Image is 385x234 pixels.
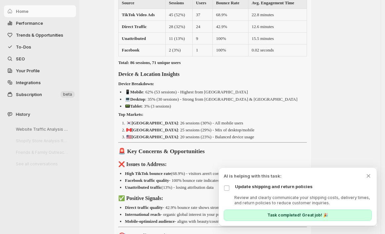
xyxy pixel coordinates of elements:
span: beta [63,92,72,97]
span: Subscription [16,92,42,97]
p: - 100% bounce rate indicates poor targeting or landing page mismatch [125,178,290,183]
span: Trends & Opportunities [16,32,63,38]
td: 37 [193,9,213,21]
td: 22.8 minutes [248,9,307,21]
td: 24 [193,21,213,33]
button: Friends & Family Outreach Spreadsheet Creation [11,147,73,157]
strong: TikTok Video Ads [122,12,155,17]
strong: International reach [125,212,161,217]
strong: Top Markets: [118,112,143,117]
strong: Device Breakdown: [118,81,154,86]
button: Subscription [4,88,76,100]
p: 📱 : 62% (53 sessions) - Highest from [GEOGRAPHIC_DATA] [125,89,248,94]
strong: Device & Location Insights [118,71,179,77]
td: 9 [193,33,213,45]
p: 💻 : 35% (30 sessions) - Strong from [GEOGRAPHIC_DATA] & [GEOGRAPHIC_DATA] [125,97,297,102]
strong: Tablet [130,104,142,109]
p: AI is helping with this task: [224,173,365,179]
button: Dismiss todo indicator [365,173,372,179]
strong: [GEOGRAPHIC_DATA] [132,134,178,139]
p: - aligns with beauty/cosmetics shopping behavior [125,219,260,224]
button: Performance [4,17,76,29]
strong: Facebook [122,48,139,52]
td: 12.6 minutes [248,21,307,33]
span: Your Profile [16,68,40,73]
strong: ✅ Positive Signals: [118,195,163,201]
strong: Unattributed [122,36,146,41]
strong: 🚨 Key Concerns & Opportunities [118,148,205,154]
p: 🇰🇷 : 26 sessions (30%) - All mobile users [126,120,243,125]
p: 📟 : 3% (3 sessions) [125,104,171,109]
td: 0.02 seconds [248,45,307,56]
td: 45 (52%) [166,9,193,21]
p: Review and clearly communicate your shipping costs, delivery times, and return policies to reduce... [234,195,372,206]
strong: High TikTok bounce rate [125,171,171,176]
p: 🇺🇸 : 20 sessions (23%) - Balanced device usage [126,134,254,139]
button: Trends & Opportunities [4,29,76,41]
td: 1 [193,45,213,56]
span: Integrations [16,80,41,85]
span: History [16,111,30,117]
strong: Direct traffic quality [125,205,163,210]
a: Your Profile [4,65,76,77]
button: To-Dos [4,41,76,53]
strong: Total: 86 sessions, 71 unique users [118,60,181,65]
strong: Facebook traffic quality [125,178,169,183]
a: SEO [4,53,76,65]
p: - 42.9% bounce rate shows strong brand recognition [125,205,252,210]
span: To-Dos [16,44,31,50]
td: 15.5 minutes [248,33,307,45]
p: (13%) - losing attribution data [125,185,213,190]
button: Shopify Store Analysis Request [11,136,73,146]
p: (68.9%) - visitors aren't converting after clicking [125,171,255,176]
strong: ❌ Issues to Address: [118,161,167,167]
strong: Mobile [130,89,143,94]
p: Update shipping and return policies [235,183,372,190]
td: 42.9% [213,21,249,33]
strong: [GEOGRAPHIC_DATA] [132,127,178,132]
td: 28 (32%) [166,21,193,33]
p: 🇨🇦 : 25 sessions (29%) - Mix of desktop/mobile [126,127,254,132]
strong: Direct Traffic [122,24,147,29]
p: Task completed! Great job! 🎉 [267,213,328,218]
a: Integrations [4,77,76,88]
p: - organic global interest in your products [125,212,231,217]
span: SEO [16,56,25,61]
td: 2 (3%) [166,45,193,56]
td: 68.9% [213,9,249,21]
strong: Mobile-optimized audience [125,219,175,224]
strong: [GEOGRAPHIC_DATA] [132,120,178,125]
button: See all conversations [11,159,73,169]
strong: Unattributed traffic [125,185,162,190]
strong: Desktop [130,97,145,102]
span: Performance [16,20,43,26]
td: 100% [213,45,249,56]
button: Website Traffic Analysis Breakdown [11,124,73,134]
td: 100% [213,33,249,45]
td: 11 (13%) [166,33,193,45]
